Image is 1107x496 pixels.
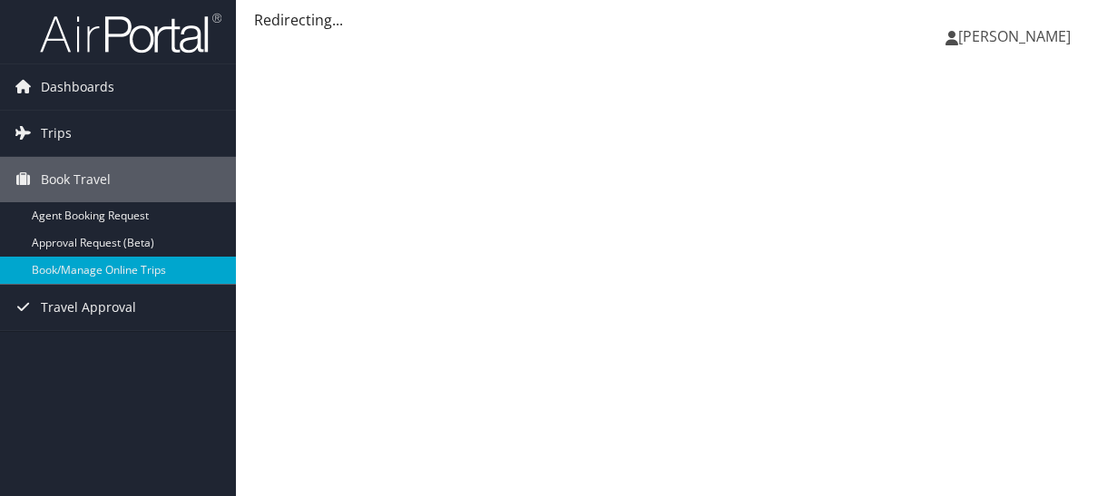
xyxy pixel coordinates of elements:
span: Dashboards [41,64,114,110]
span: Travel Approval [41,285,136,330]
span: Book Travel [41,157,111,202]
div: Redirecting... [254,9,1089,31]
a: [PERSON_NAME] [945,9,1089,63]
span: [PERSON_NAME] [958,26,1071,46]
span: Trips [41,111,72,156]
img: airportal-logo.png [40,12,221,54]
